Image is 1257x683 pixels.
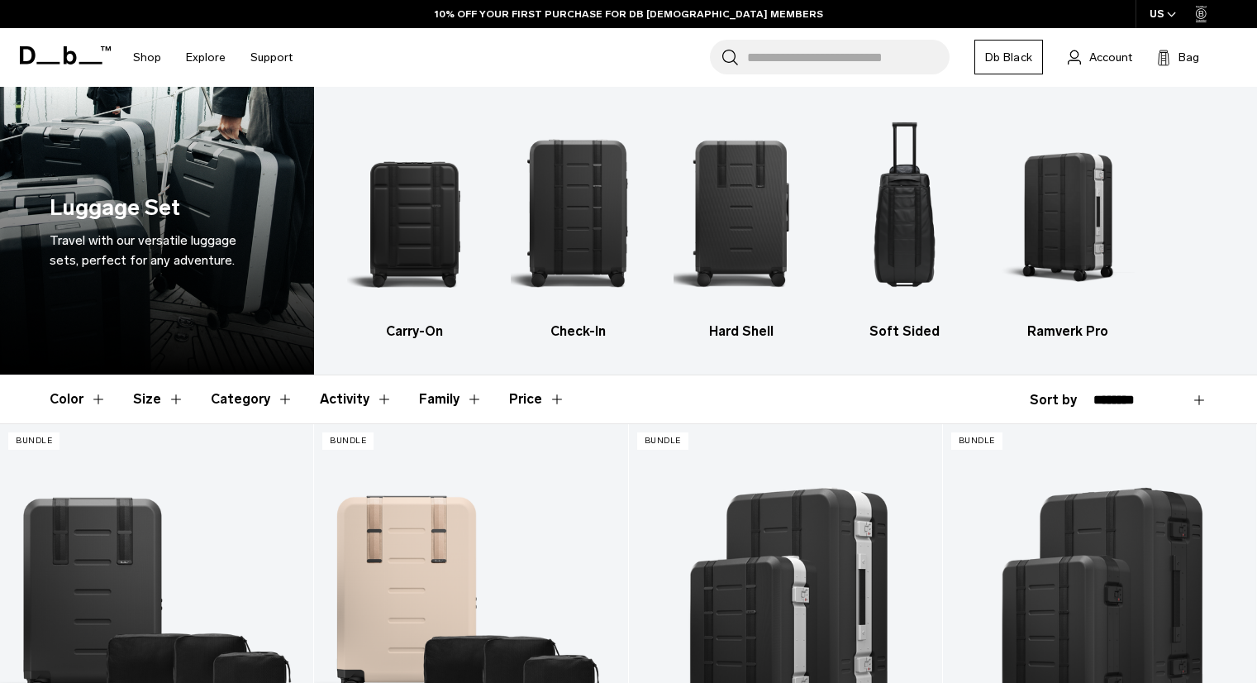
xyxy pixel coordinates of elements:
[347,112,482,313] img: Db
[837,112,972,341] a: Db Soft Sided
[511,322,645,341] h3: Check-In
[837,112,972,313] img: Db
[250,28,293,87] a: Support
[1089,49,1132,66] span: Account
[419,375,483,423] button: Toggle Filter
[511,112,645,313] img: Db
[674,112,808,341] li: 3 / 5
[347,322,482,341] h3: Carry-On
[1001,322,1136,341] h3: Ramverk Pro
[1068,47,1132,67] a: Account
[435,7,823,21] a: 10% OFF YOUR FIRST PURCHASE FOR DB [DEMOGRAPHIC_DATA] MEMBERS
[637,432,688,450] p: Bundle
[50,375,107,423] button: Toggle Filter
[511,112,645,341] a: Db Check-In
[974,40,1043,74] a: Db Black
[50,191,180,225] h1: Luggage Set
[674,322,808,341] h3: Hard Shell
[951,432,1002,450] p: Bundle
[509,375,565,423] button: Toggle Price
[347,112,482,341] a: Db Carry-On
[133,375,184,423] button: Toggle Filter
[347,112,482,341] li: 1 / 5
[50,232,236,268] span: Travel with our versatile luggage sets, perfect for any adventure.
[1001,112,1136,341] a: Db Ramverk Pro
[837,322,972,341] h3: Soft Sided
[511,112,645,341] li: 2 / 5
[674,112,808,313] img: Db
[320,375,393,423] button: Toggle Filter
[8,432,60,450] p: Bundle
[1001,112,1136,341] li: 5 / 5
[837,112,972,341] li: 4 / 5
[211,375,293,423] button: Toggle Filter
[121,28,305,87] nav: Main Navigation
[133,28,161,87] a: Shop
[322,432,374,450] p: Bundle
[674,112,808,341] a: Db Hard Shell
[1001,112,1136,313] img: Db
[186,28,226,87] a: Explore
[1178,49,1199,66] span: Bag
[1157,47,1199,67] button: Bag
